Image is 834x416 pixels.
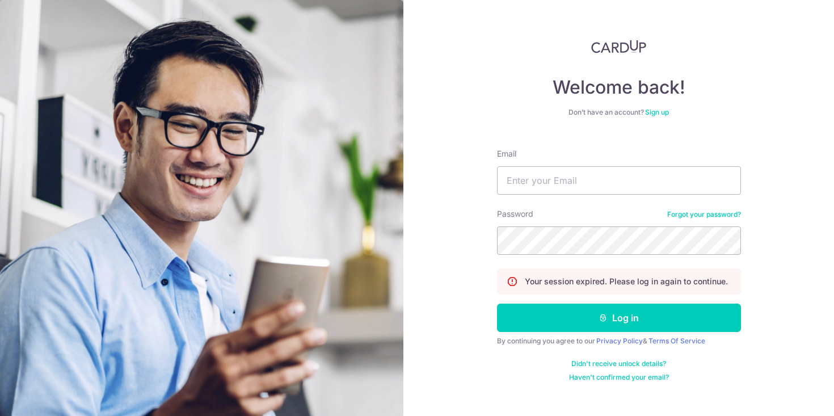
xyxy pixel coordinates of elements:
[497,337,741,346] div: By continuing you agree to our &
[497,148,516,159] label: Email
[648,337,705,345] a: Terms Of Service
[497,108,741,117] div: Don’t have an account?
[497,76,741,99] h4: Welcome back!
[591,40,647,53] img: CardUp Logo
[525,276,728,287] p: Your session expired. Please log in again to continue.
[596,337,643,345] a: Privacy Policy
[497,304,741,332] button: Log in
[497,208,533,220] label: Password
[497,166,741,195] input: Enter your Email
[569,373,669,382] a: Haven't confirmed your email?
[571,359,666,368] a: Didn't receive unlock details?
[645,108,669,116] a: Sign up
[667,210,741,219] a: Forgot your password?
